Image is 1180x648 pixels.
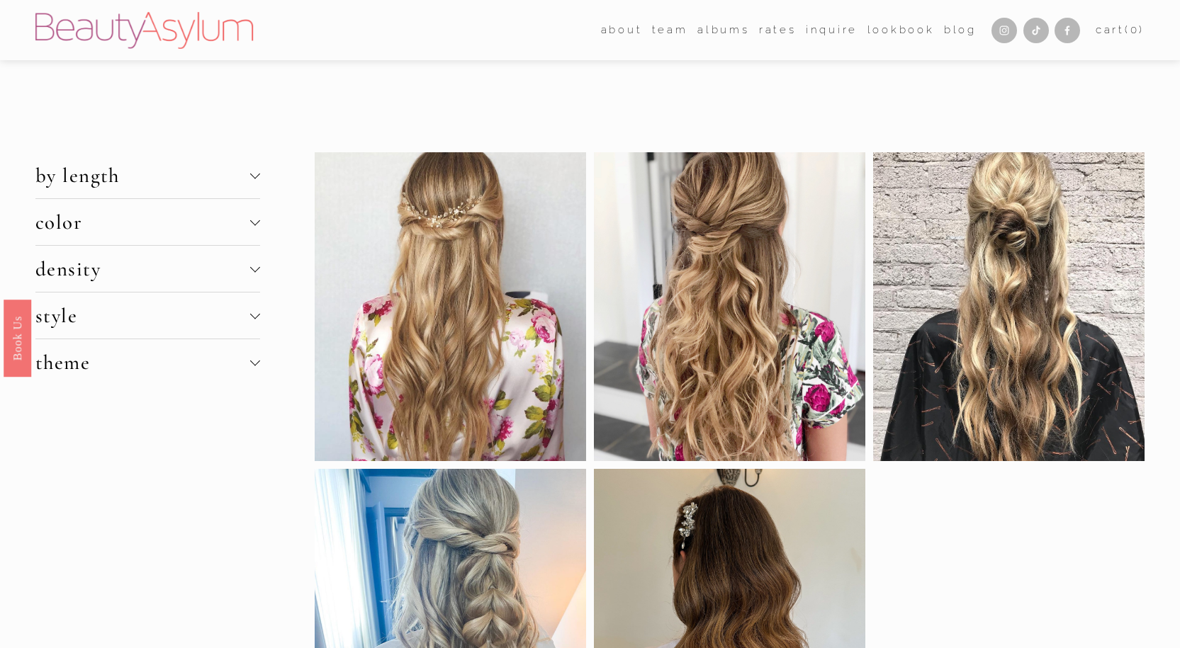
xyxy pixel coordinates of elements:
[35,246,260,292] button: density
[867,20,935,41] a: Lookbook
[601,21,643,40] span: about
[652,20,688,41] a: folder dropdown
[806,20,858,41] a: Inquire
[35,12,253,49] img: Beauty Asylum | Bridal Hair &amp; Makeup Charlotte &amp; Atlanta
[759,20,797,41] a: Rates
[944,20,977,41] a: Blog
[1125,23,1145,36] span: ( )
[4,299,31,376] a: Book Us
[1096,21,1145,40] a: 0 items in cart
[601,20,643,41] a: folder dropdown
[35,256,250,281] span: density
[35,339,260,385] button: theme
[697,20,750,41] a: albums
[652,21,688,40] span: team
[35,292,260,339] button: style
[35,303,250,328] span: style
[991,18,1017,43] a: Instagram
[1023,18,1049,43] a: TikTok
[1130,23,1140,36] span: 0
[35,210,250,234] span: color
[35,163,250,188] span: by length
[35,199,260,245] button: color
[35,152,260,198] button: by length
[35,350,250,375] span: theme
[1055,18,1080,43] a: Facebook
